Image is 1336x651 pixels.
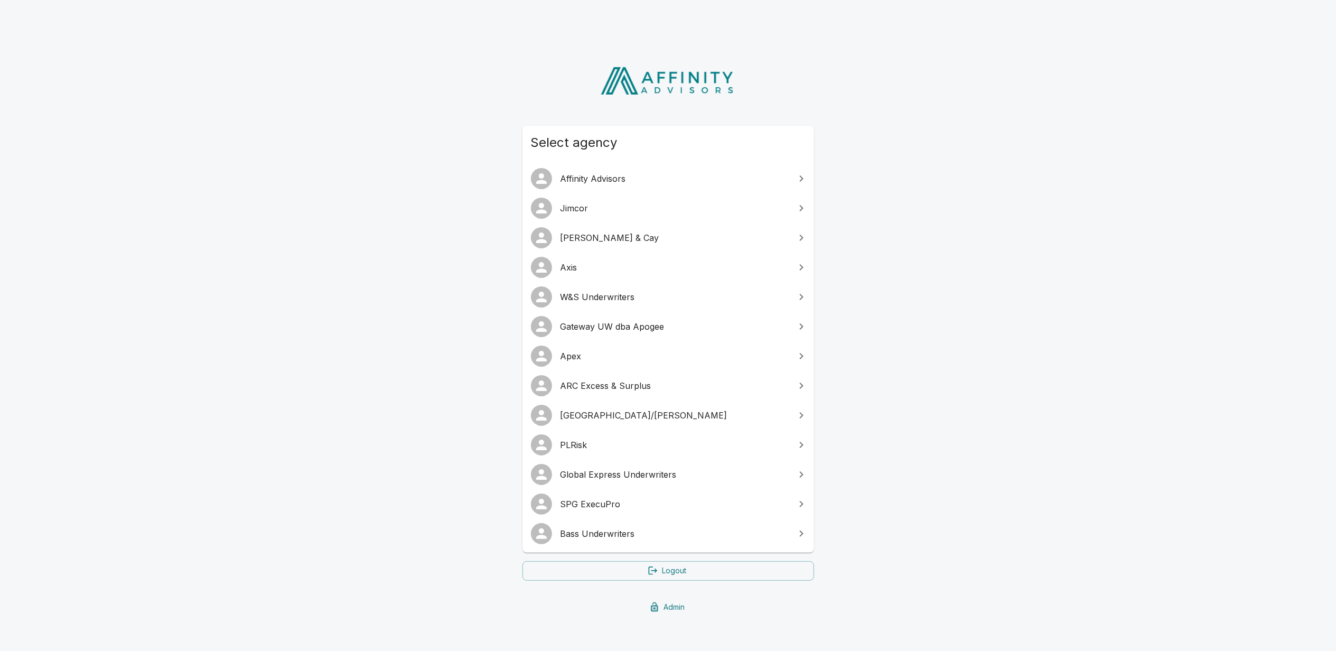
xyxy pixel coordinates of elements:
span: Apex [560,350,789,362]
span: PLRisk [560,439,789,451]
span: Bass Underwriters [560,527,789,540]
span: ARC Excess & Surplus [560,379,789,392]
a: Jimcor [522,193,814,223]
a: Axis [522,253,814,282]
a: Bass Underwriters [522,519,814,548]
span: Select agency [531,134,806,151]
a: Apex [522,341,814,371]
span: Global Express Underwriters [560,468,789,481]
a: Logout [522,561,814,581]
span: Gateway UW dba Apogee [560,320,789,333]
a: [PERSON_NAME] & Cay [522,223,814,253]
a: [GEOGRAPHIC_DATA]/[PERSON_NAME] [522,401,814,430]
span: [GEOGRAPHIC_DATA]/[PERSON_NAME] [560,409,789,422]
span: W&S Underwriters [560,291,789,303]
a: SPG ExecuPro [522,489,814,519]
span: SPG ExecuPro [560,498,789,510]
span: Axis [560,261,789,274]
a: W&S Underwriters [522,282,814,312]
a: Admin [522,598,814,617]
a: ARC Excess & Surplus [522,371,814,401]
a: Affinity Advisors [522,164,814,193]
img: Affinity Advisors Logo [592,63,744,98]
span: Affinity Advisors [560,172,789,185]
a: Global Express Underwriters [522,460,814,489]
a: PLRisk [522,430,814,460]
a: Gateway UW dba Apogee [522,312,814,341]
span: Jimcor [560,202,789,215]
span: [PERSON_NAME] & Cay [560,231,789,244]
